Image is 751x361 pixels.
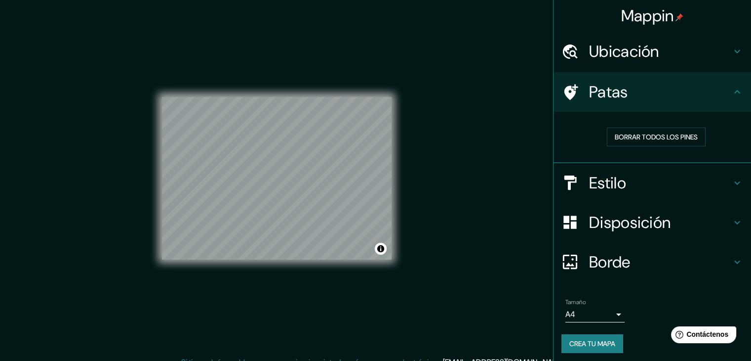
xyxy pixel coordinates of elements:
font: Disposición [589,212,671,233]
button: Activar o desactivar atribución [375,243,387,255]
button: Borrar todos los pines [607,128,706,146]
img: pin-icon.png [675,13,683,21]
button: Crea tu mapa [561,334,623,353]
font: Crea tu mapa [569,339,615,348]
font: Tamaño [565,298,586,306]
div: Estilo [553,163,751,203]
font: Borrar todos los pines [615,133,698,141]
iframe: Lanzador de widgets de ayuda [663,322,740,350]
div: Disposición [553,203,751,242]
font: Ubicación [589,41,659,62]
canvas: Mapa [162,97,392,260]
font: Mappin [621,5,674,26]
font: A4 [565,309,575,319]
div: Patas [553,72,751,112]
div: Borde [553,242,751,282]
font: Patas [589,82,628,102]
div: A4 [565,307,625,322]
font: Borde [589,252,631,272]
div: Ubicación [553,32,751,71]
font: Estilo [589,173,626,193]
